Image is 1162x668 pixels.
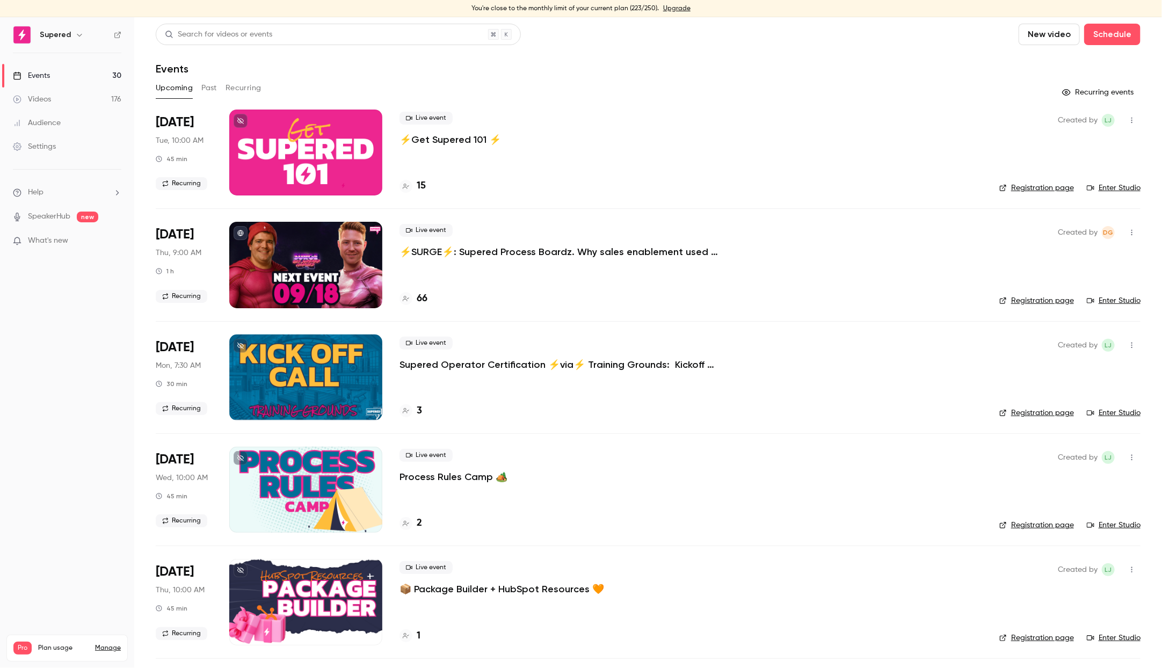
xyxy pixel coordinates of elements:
[156,627,207,640] span: Recurring
[1084,24,1141,45] button: Schedule
[156,135,204,146] span: Tue, 10:00 AM
[1058,451,1098,464] span: Created by
[400,629,420,643] a: 1
[417,404,422,418] h4: 3
[28,211,70,222] a: SpeakerHub
[1102,563,1115,576] span: Lindsay John
[1102,114,1115,127] span: Lindsay John
[13,187,121,198] li: help-dropdown-opener
[28,187,43,198] span: Help
[999,408,1074,418] a: Registration page
[1087,633,1141,643] a: Enter Studio
[156,514,207,527] span: Recurring
[156,380,187,388] div: 30 min
[156,447,212,533] div: Sep 24 Wed, 12:00 PM (America/New York)
[1087,183,1141,193] a: Enter Studio
[156,335,212,420] div: Sep 22 Mon, 9:30 AM (America/New York)
[226,79,262,97] button: Recurring
[999,295,1074,306] a: Registration page
[156,339,194,356] span: [DATE]
[1087,520,1141,531] a: Enter Studio
[400,224,453,237] span: Live event
[400,358,722,371] a: Supered Operator Certification ⚡️via⚡️ Training Grounds: Kickoff Call
[156,492,187,500] div: 45 min
[400,449,453,462] span: Live event
[28,235,68,246] span: What's new
[999,520,1074,531] a: Registration page
[156,155,187,163] div: 45 min
[1019,24,1080,45] button: New video
[156,79,193,97] button: Upcoming
[156,585,205,596] span: Thu, 10:00 AM
[400,516,422,531] a: 2
[663,4,691,13] a: Upgrade
[1087,295,1141,306] a: Enter Studio
[1105,339,1112,352] span: LJ
[108,236,121,246] iframe: Noticeable Trigger
[1105,451,1112,464] span: LJ
[13,118,61,128] div: Audience
[400,245,722,258] a: ⚡️SURGE⚡️: Supered Process Boardz. Why sales enablement used to feel hard
[156,62,188,75] h1: Events
[156,267,174,275] div: 1 h
[400,179,426,193] a: 15
[77,212,98,222] span: new
[38,644,89,652] span: Plan usage
[156,110,212,195] div: Sep 16 Tue, 12:00 PM (America/New York)
[400,583,604,596] a: 📦 Package Builder + HubSpot Resources 🧡
[1057,84,1141,101] button: Recurring events
[1102,451,1115,464] span: Lindsay John
[400,112,453,125] span: Live event
[156,473,208,483] span: Wed, 10:00 AM
[400,292,427,306] a: 66
[201,79,217,97] button: Past
[1105,563,1112,576] span: LJ
[1087,408,1141,418] a: Enter Studio
[1105,114,1112,127] span: LJ
[156,222,212,308] div: Sep 18 Thu, 11:00 AM (America/New York)
[1058,339,1098,352] span: Created by
[156,360,201,371] span: Mon, 7:30 AM
[95,644,121,652] a: Manage
[156,177,207,190] span: Recurring
[13,26,31,43] img: Supered
[1103,226,1114,239] span: DG
[1058,114,1098,127] span: Created by
[400,561,453,574] span: Live event
[1058,563,1098,576] span: Created by
[400,133,501,146] a: ⚡️Get Supered 101 ⚡️
[400,404,422,418] a: 3
[165,29,272,40] div: Search for videos or events
[13,94,51,105] div: Videos
[400,470,507,483] a: Process Rules Camp 🏕️
[156,563,194,580] span: [DATE]
[417,516,422,531] h4: 2
[156,451,194,468] span: [DATE]
[156,226,194,243] span: [DATE]
[13,70,50,81] div: Events
[400,337,453,350] span: Live event
[999,183,1074,193] a: Registration page
[417,292,427,306] h4: 66
[156,402,207,415] span: Recurring
[156,604,187,613] div: 45 min
[156,559,212,645] div: Sep 25 Thu, 12:00 PM (America/New York)
[1102,339,1115,352] span: Lindsay John
[13,141,56,152] div: Settings
[13,642,32,655] span: Pro
[417,179,426,193] h4: 15
[156,248,201,258] span: Thu, 9:00 AM
[156,290,207,303] span: Recurring
[417,629,420,643] h4: 1
[1102,226,1115,239] span: D'Ana Guiloff
[999,633,1074,643] a: Registration page
[156,114,194,131] span: [DATE]
[40,30,71,40] h6: Supered
[1058,226,1098,239] span: Created by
